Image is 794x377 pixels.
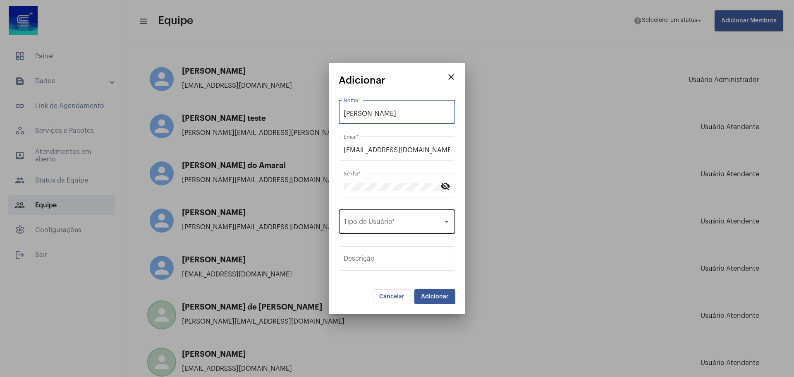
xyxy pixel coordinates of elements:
mat-card-title: Adicionar [339,75,443,86]
span: Cancelar [379,294,404,300]
span: Adicionar [421,294,449,300]
input: Descrição(opcional) [344,257,450,264]
mat-icon: close [446,72,456,82]
button: Adicionar [414,289,455,304]
mat-icon: visibility_off [440,181,450,191]
input: Nome [344,110,450,118]
input: Email [344,146,450,154]
button: Cancelar [373,289,411,304]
